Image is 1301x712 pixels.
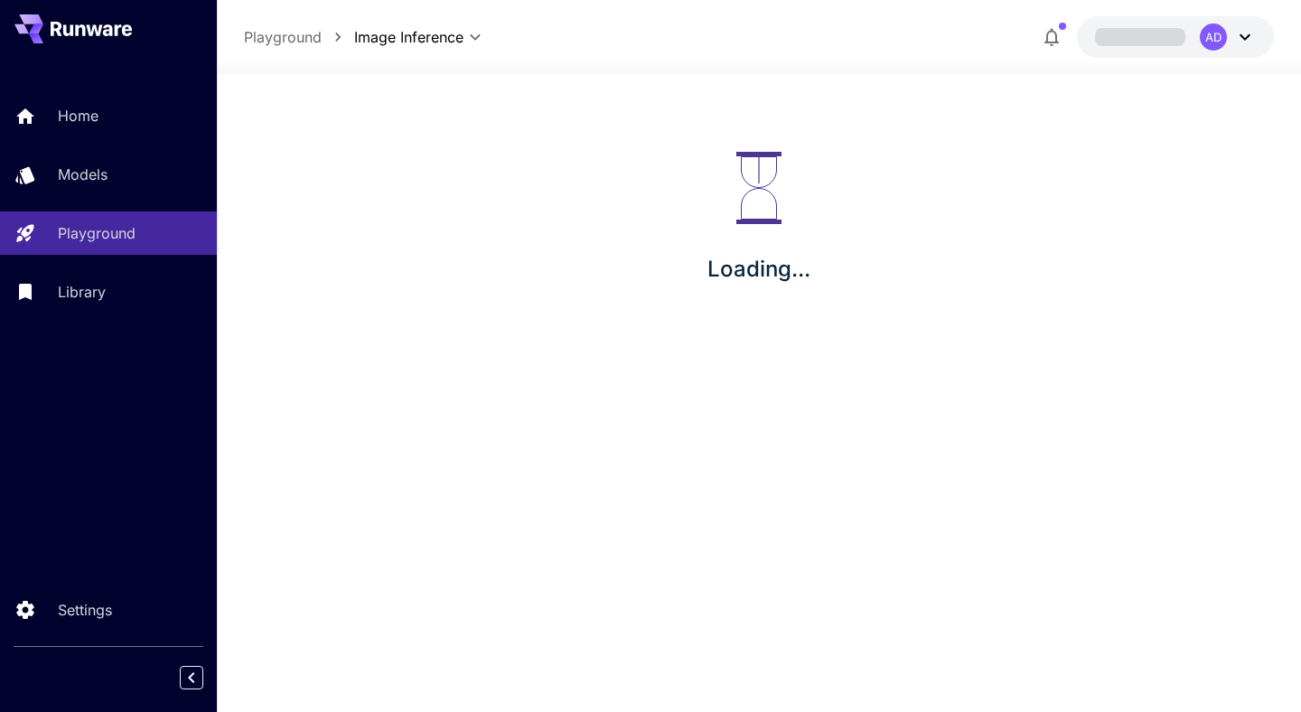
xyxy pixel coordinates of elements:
p: Playground [58,222,136,244]
p: Models [58,164,108,185]
p: Settings [58,599,112,621]
button: AD [1077,16,1274,58]
p: Loading... [707,253,810,286]
nav: breadcrumb [244,26,354,48]
span: Image Inference [354,26,463,48]
p: Library [58,281,106,303]
div: Collapse sidebar [193,661,217,694]
button: Collapse sidebar [180,666,203,689]
a: Playground [244,26,322,48]
div: AD [1200,23,1227,51]
p: Home [58,105,98,126]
